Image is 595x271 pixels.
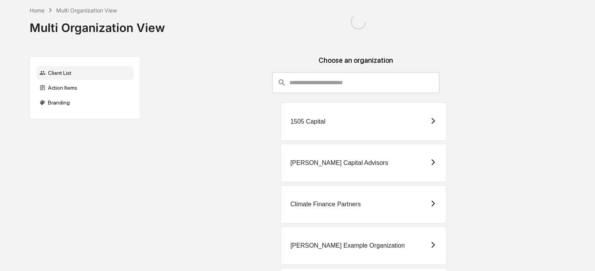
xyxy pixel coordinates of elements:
div: Climate Finance Partners [290,201,361,208]
div: Multi Organization View [56,7,117,14]
div: Branding [36,96,134,110]
div: Client List [36,66,134,80]
div: Multi Organization View [30,14,165,35]
div: Choose an organization [147,56,565,72]
div: 1505 Capital [290,118,326,125]
div: consultant-dashboard__filter-organizations-search-bar [272,72,439,93]
div: [PERSON_NAME] Capital Advisors [290,159,388,166]
div: [PERSON_NAME] Example Organization [290,242,405,249]
div: Action Items [36,81,134,95]
div: Home [30,7,44,14]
